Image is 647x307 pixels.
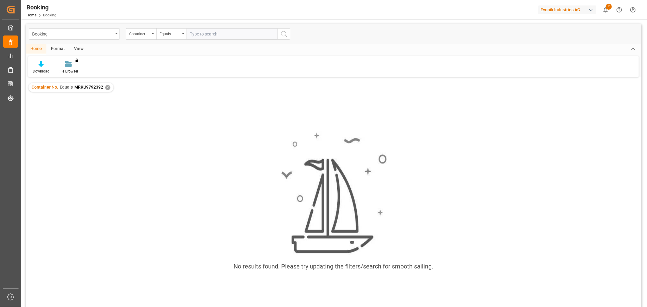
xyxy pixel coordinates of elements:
div: Evonik Industries AG [538,5,596,14]
div: Booking [26,3,56,12]
img: smooth_sailing.jpeg [281,132,387,255]
input: Type to search [187,28,278,40]
button: open menu [156,28,187,40]
span: Equals [60,85,73,89]
div: Format [46,44,69,54]
button: search button [278,28,290,40]
div: Home [26,44,46,54]
button: open menu [126,28,156,40]
div: Booking [32,30,113,37]
div: Download [33,69,49,74]
a: Home [26,13,36,17]
button: Evonik Industries AG [538,4,599,15]
span: Container No. [32,85,58,89]
div: No results found. Please try updating the filters/search for smooth sailing. [234,262,433,271]
div: View [69,44,88,54]
button: Help Center [612,3,626,17]
span: 7 [606,4,612,10]
button: show 7 new notifications [599,3,612,17]
div: Equals [160,30,180,37]
button: open menu [29,28,120,40]
span: MRKU9792392 [74,85,103,89]
div: ✕ [105,85,110,90]
div: Container No. [129,30,150,37]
